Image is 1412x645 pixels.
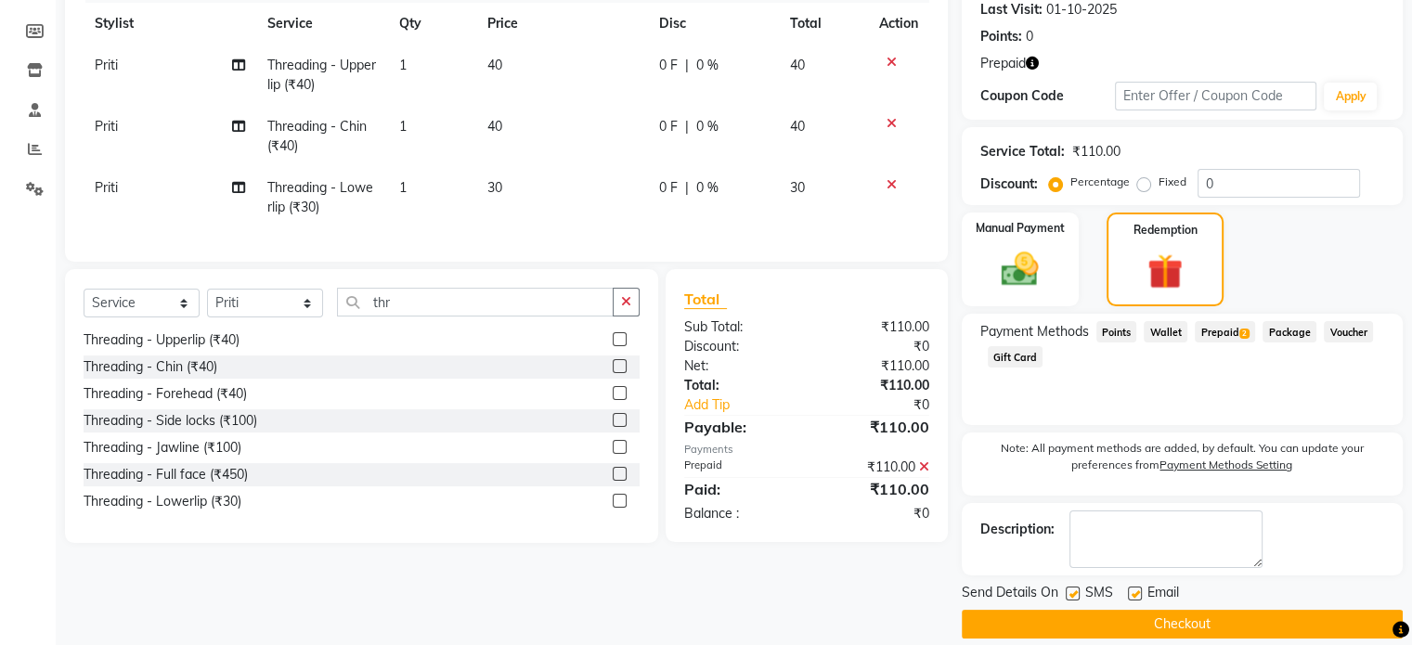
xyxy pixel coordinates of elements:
[1263,321,1316,342] span: Package
[685,178,689,198] span: |
[84,384,247,404] div: Threading - Forehead (₹40)
[1324,83,1377,110] button: Apply
[779,3,868,45] th: Total
[267,57,376,93] span: Threading - Upperlip (₹40)
[807,458,943,477] div: ₹110.00
[1324,321,1373,342] span: Voucher
[980,54,1026,73] span: Prepaid
[807,356,943,376] div: ₹110.00
[790,179,805,196] span: 30
[684,290,727,309] span: Total
[670,458,807,477] div: Prepaid
[1096,321,1137,342] span: Points
[84,438,241,458] div: Threading - Jawline (₹100)
[790,118,805,135] span: 40
[807,416,943,438] div: ₹110.00
[1072,142,1121,161] div: ₹110.00
[980,322,1089,342] span: Payment Methods
[980,520,1055,539] div: Description:
[807,478,943,500] div: ₹110.00
[962,610,1403,639] button: Checkout
[807,376,943,395] div: ₹110.00
[1159,457,1292,473] label: Payment Methods Setting
[685,56,689,75] span: |
[659,178,678,198] span: 0 F
[980,86,1115,106] div: Coupon Code
[84,357,217,377] div: Threading - Chin (₹40)
[980,440,1384,481] label: Note: All payment methods are added, by default. You can update your preferences from
[988,346,1043,368] span: Gift Card
[399,118,407,135] span: 1
[684,442,929,458] div: Payments
[980,174,1038,194] div: Discount:
[696,117,719,136] span: 0 %
[685,117,689,136] span: |
[1144,321,1187,342] span: Wallet
[807,337,943,356] div: ₹0
[1070,174,1130,190] label: Percentage
[868,3,929,45] th: Action
[807,317,943,337] div: ₹110.00
[487,118,502,135] span: 40
[807,504,943,523] div: ₹0
[84,411,257,431] div: Threading - Side locks (₹100)
[1085,583,1113,606] span: SMS
[980,27,1022,46] div: Points:
[696,178,719,198] span: 0 %
[95,57,118,73] span: Priti
[84,3,256,45] th: Stylist
[980,142,1065,161] div: Service Total:
[670,376,807,395] div: Total:
[659,117,678,136] span: 0 F
[256,3,388,45] th: Service
[1239,329,1250,340] span: 2
[696,56,719,75] span: 0 %
[1147,583,1179,606] span: Email
[487,57,502,73] span: 40
[399,179,407,196] span: 1
[267,179,373,215] span: Threading - Lowerlip (₹30)
[84,465,248,484] div: Threading - Full face (₹450)
[1195,321,1255,342] span: Prepaid
[84,330,240,350] div: Threading - Upperlip (₹40)
[670,317,807,337] div: Sub Total:
[1026,27,1033,46] div: 0
[267,118,367,154] span: Threading - Chin (₹40)
[1136,250,1194,293] img: _gift.svg
[487,179,502,196] span: 30
[990,248,1050,290] img: _cash.svg
[95,179,118,196] span: Priti
[790,57,805,73] span: 40
[648,3,779,45] th: Disc
[670,504,807,523] div: Balance :
[829,395,942,415] div: ₹0
[670,337,807,356] div: Discount:
[1133,222,1198,239] label: Redemption
[670,356,807,376] div: Net:
[1115,82,1317,110] input: Enter Offer / Coupon Code
[95,118,118,135] span: Priti
[670,416,807,438] div: Payable:
[670,395,829,415] a: Add Tip
[388,3,476,45] th: Qty
[337,288,614,316] input: Search or Scan
[962,583,1058,606] span: Send Details On
[670,478,807,500] div: Paid:
[399,57,407,73] span: 1
[1159,174,1186,190] label: Fixed
[476,3,648,45] th: Price
[659,56,678,75] span: 0 F
[976,220,1065,237] label: Manual Payment
[84,492,241,511] div: Threading - Lowerlip (₹30)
